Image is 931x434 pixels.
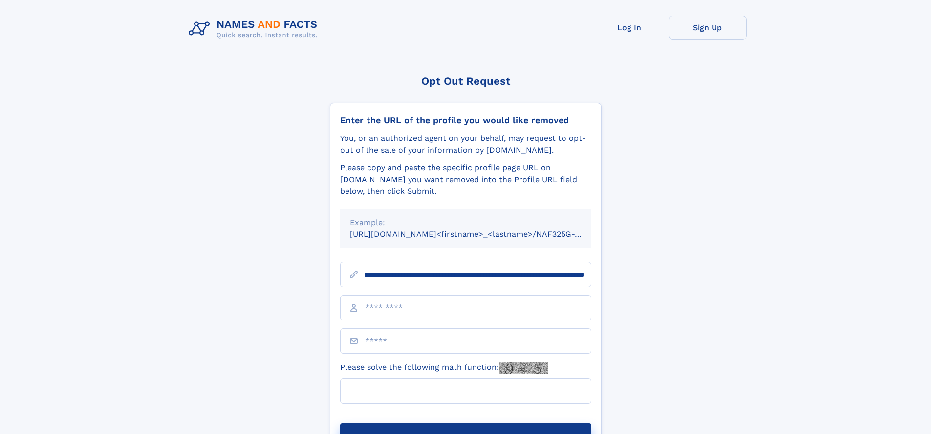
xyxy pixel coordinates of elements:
[590,16,669,40] a: Log In
[185,16,325,42] img: Logo Names and Facts
[330,75,602,87] div: Opt Out Request
[350,217,582,228] div: Example:
[340,115,591,126] div: Enter the URL of the profile you would like removed
[669,16,747,40] a: Sign Up
[340,162,591,197] div: Please copy and paste the specific profile page URL on [DOMAIN_NAME] you want removed into the Pr...
[350,229,610,239] small: [URL][DOMAIN_NAME]<firstname>_<lastname>/NAF325G-xxxxxxxx
[340,362,548,374] label: Please solve the following math function:
[340,133,591,156] div: You, or an authorized agent on your behalf, may request to opt-out of the sale of your informatio...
